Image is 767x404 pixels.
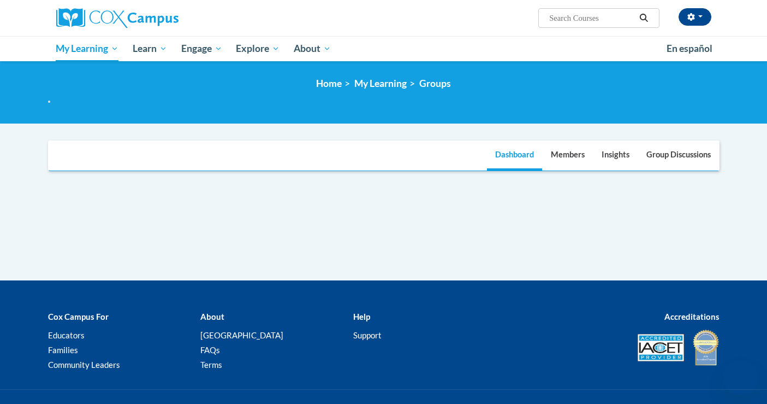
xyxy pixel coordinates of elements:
a: About [287,36,338,61]
a: Members [543,141,593,171]
b: Accreditations [664,312,720,321]
span: My Learning [56,42,118,55]
a: Support [353,330,382,340]
a: Educators [48,330,85,340]
button: Account Settings [679,8,711,26]
a: Home [316,78,342,89]
span: En español [667,43,712,54]
a: Dashboard [487,141,542,171]
div: Main menu [40,36,728,61]
iframe: Button to launch messaging window [723,360,758,395]
b: Cox Campus For [48,312,109,321]
a: Insights [593,141,638,171]
span: Explore [236,42,280,55]
span: Engage [181,42,222,55]
img: Cox Campus [56,8,179,28]
input: Search Courses [548,11,635,25]
img: IDA® Accredited [692,329,720,367]
a: Engage [174,36,229,61]
a: Community Leaders [48,360,120,370]
a: En español [659,37,720,60]
span: Learn [133,42,167,55]
a: Families [48,345,78,355]
a: FAQs [200,345,220,355]
button: Search [635,11,652,25]
a: My Learning [49,36,126,61]
b: About [200,312,224,321]
a: [GEOGRAPHIC_DATA] [200,330,283,340]
a: Terms [200,360,222,370]
a: Groups [419,78,451,89]
img: Accredited IACET® Provider [638,334,684,361]
a: My Learning [354,78,407,89]
a: Explore [229,36,287,61]
span: About [294,42,331,55]
a: Group Discussions [638,141,719,171]
b: Help [353,312,370,321]
a: Learn [126,36,174,61]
